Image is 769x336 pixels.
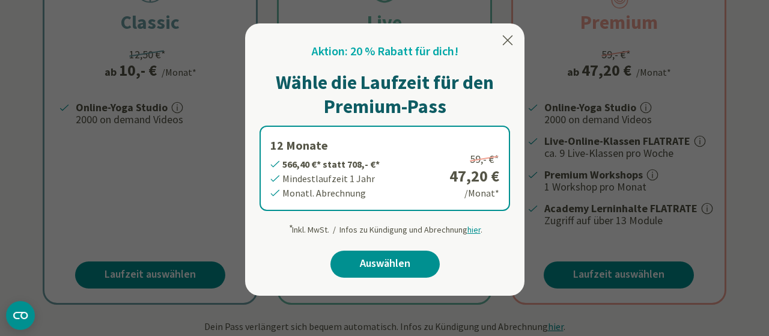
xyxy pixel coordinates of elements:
span: hier [467,224,481,235]
h2: Aktion: 20 % Rabatt für dich! [312,43,458,61]
button: CMP-Widget öffnen [6,301,35,330]
h1: Wähle die Laufzeit für den Premium-Pass [260,70,510,118]
div: Inkl. MwSt. / Infos zu Kündigung und Abrechnung . [288,218,482,236]
a: Auswählen [330,251,440,278]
